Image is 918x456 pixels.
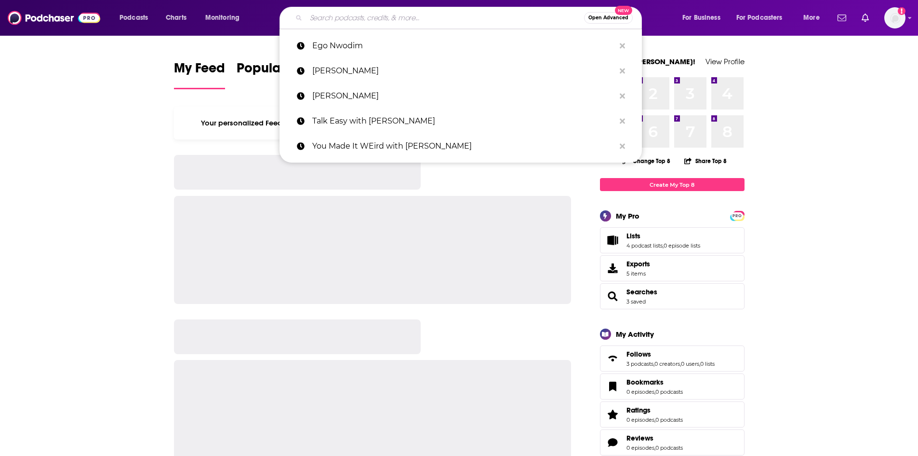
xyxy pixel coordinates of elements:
span: , [663,242,664,249]
a: Create My Top 8 [600,178,745,191]
a: Show notifications dropdown [858,10,873,26]
a: 3 podcasts [626,360,653,367]
span: New [615,6,632,15]
span: , [653,360,654,367]
span: Exports [626,260,650,268]
a: Searches [603,290,623,303]
span: Reviews [600,429,745,456]
a: Follows [626,350,715,359]
a: 0 episodes [626,388,654,395]
a: Lists [603,234,623,247]
a: Charts [160,10,192,26]
div: My Activity [616,330,654,339]
button: open menu [730,10,797,26]
svg: Add a profile image [898,7,905,15]
span: Bookmarks [600,373,745,400]
button: open menu [676,10,732,26]
span: Follows [626,350,651,359]
button: open menu [199,10,252,26]
div: Your personalized Feed is curated based on the Podcasts, Creators, Users, and Lists that you Follow. [174,107,572,139]
span: Popular Feed [237,60,319,82]
a: 0 podcasts [655,388,683,395]
input: Search podcasts, credits, & more... [306,10,584,26]
a: Bookmarks [626,378,683,387]
a: Show notifications dropdown [834,10,850,26]
a: Bookmarks [603,380,623,393]
a: Lists [626,232,700,240]
span: For Podcasters [736,11,783,25]
button: Show profile menu [884,7,905,28]
span: Bookmarks [626,378,664,387]
a: 0 podcasts [655,444,683,451]
a: Reviews [603,436,623,449]
a: 0 episodes [626,416,654,423]
button: Change Top 8 [617,155,677,167]
a: 0 lists [700,360,715,367]
p: Rich Glassman [312,83,615,109]
span: , [699,360,700,367]
span: Logged in as ElaineatWink [884,7,905,28]
button: open menu [113,10,160,26]
a: 0 creators [654,360,680,367]
span: Open Advanced [588,15,628,20]
span: Searches [600,283,745,309]
button: Share Top 8 [684,152,727,170]
span: Charts [166,11,186,25]
span: My Feed [174,60,225,82]
span: , [654,416,655,423]
img: Podchaser - Follow, Share and Rate Podcasts [8,9,100,27]
span: Lists [600,227,745,253]
a: Reviews [626,434,683,442]
a: Ratings [626,406,683,415]
a: PRO [732,212,743,219]
a: 3 saved [626,298,646,305]
a: Follows [603,352,623,365]
p: You Made It WEird with Pete HOlmes [312,134,615,159]
p: Rick Glassman [312,58,615,83]
a: Welcome [PERSON_NAME]! [600,57,695,66]
p: Ego Nwodim [312,33,615,58]
span: , [654,444,655,451]
img: User Profile [884,7,905,28]
span: 5 items [626,270,650,277]
a: Ratings [603,408,623,421]
span: More [803,11,820,25]
span: Reviews [626,434,653,442]
a: 0 episode lists [664,242,700,249]
span: Follows [600,345,745,372]
div: Search podcasts, credits, & more... [289,7,651,29]
span: , [680,360,681,367]
span: For Business [682,11,720,25]
span: Ratings [600,401,745,428]
a: Talk Easy with [PERSON_NAME] [279,109,642,134]
span: Monitoring [205,11,239,25]
span: Podcasts [120,11,148,25]
a: Exports [600,255,745,281]
span: Exports [603,262,623,275]
span: , [654,388,655,395]
button: open menu [797,10,832,26]
a: View Profile [705,57,745,66]
a: 0 users [681,360,699,367]
a: Ego Nwodim [279,33,642,58]
a: You Made It WEird with [PERSON_NAME] [279,134,642,159]
a: My Feed [174,60,225,89]
a: [PERSON_NAME] [279,83,642,109]
span: Lists [626,232,640,240]
a: [PERSON_NAME] [279,58,642,83]
a: Searches [626,288,657,296]
a: 0 podcasts [655,416,683,423]
button: Open AdvancedNew [584,12,633,24]
span: Ratings [626,406,651,415]
p: Talk Easy with Sam Fragoso [312,109,615,134]
a: Popular Feed [237,60,319,89]
a: 0 episodes [626,444,654,451]
a: 4 podcast lists [626,242,663,249]
div: My Pro [616,211,639,221]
